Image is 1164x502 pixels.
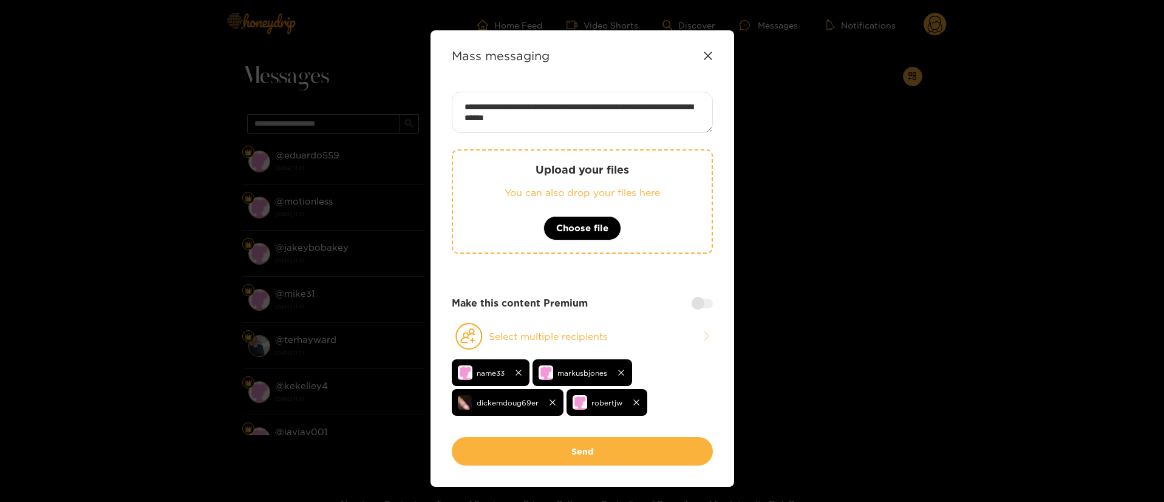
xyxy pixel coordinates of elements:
[452,296,588,310] strong: Make this content Premium
[477,396,539,410] span: dickemdoug69er
[556,221,608,236] span: Choose file
[458,365,472,380] img: no-avatar.png
[458,395,472,410] img: h8rst-screenshot_20250801_060830_chrome.jpg
[452,437,713,466] button: Send
[477,163,687,177] p: Upload your files
[452,49,550,63] strong: Mass messaging
[477,186,687,200] p: You can also drop your files here
[539,365,553,380] img: no-avatar.png
[477,366,505,380] span: name33
[557,366,607,380] span: markusbjones
[543,216,621,240] button: Choose file
[591,396,622,410] span: robertjw
[573,395,587,410] img: no-avatar.png
[452,322,713,350] button: Select multiple recipients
